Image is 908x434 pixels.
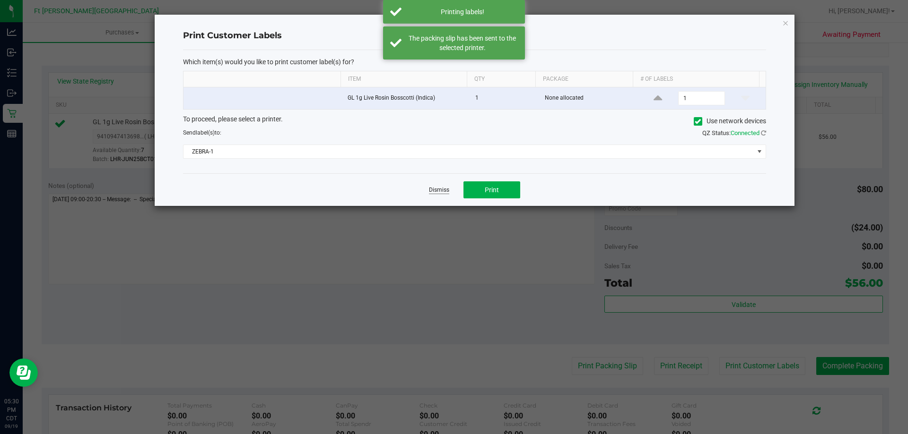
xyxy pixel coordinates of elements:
[183,58,766,66] p: Which item(s) would you like to print customer label(s) for?
[485,186,499,194] span: Print
[183,129,221,136] span: Send to:
[694,116,766,126] label: Use network devices
[407,7,518,17] div: Printing labels!
[429,186,449,194] a: Dismiss
[731,129,760,136] span: Connected
[342,87,470,109] td: GL 1g Live Rosin Bosscotti (Indica)
[535,71,633,87] th: Package
[183,30,766,42] h4: Print Customer Labels
[183,145,754,158] span: ZEBRA-1
[702,129,766,136] span: QZ Status:
[463,181,520,198] button: Print
[633,71,759,87] th: # of labels
[539,87,638,109] td: None allocated
[467,71,535,87] th: Qty
[9,358,38,387] iframe: Resource center
[340,71,467,87] th: Item
[470,87,539,109] td: 1
[407,34,518,52] div: The packing slip has been sent to the selected printer.
[196,129,215,136] span: label(s)
[176,114,773,128] div: To proceed, please select a printer.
